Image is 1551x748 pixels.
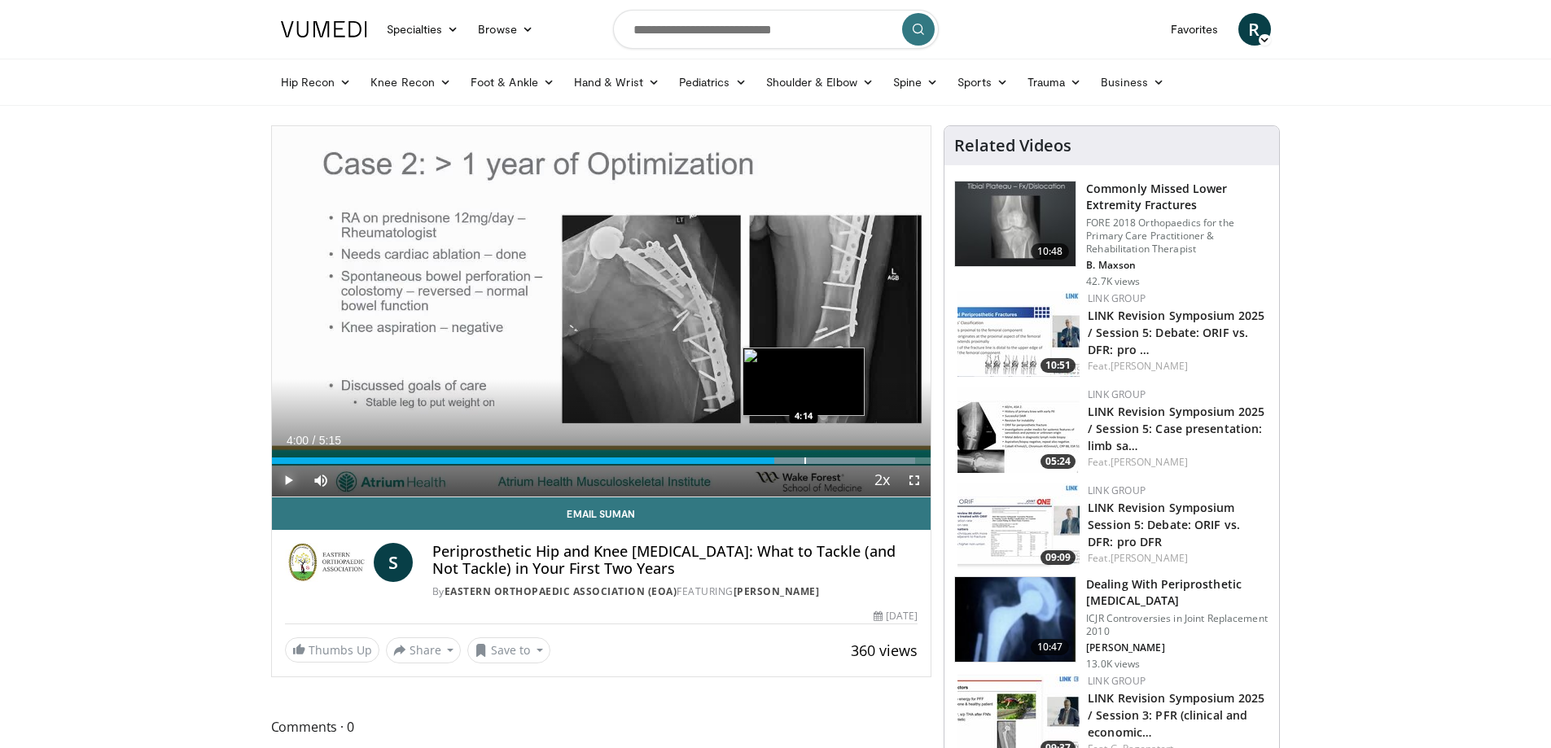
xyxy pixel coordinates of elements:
[1091,66,1174,98] a: Business
[957,483,1080,569] img: 73e915c3-eaa4-4f2f-b2b0-686299c5de92.150x105_q85_crop-smart_upscale.jpg
[461,66,564,98] a: Foot & Ankle
[1088,500,1240,549] a: LINK Revision Symposium Session 5: Debate: ORIF vs. DFR: pro DFR
[467,637,550,663] button: Save to
[1088,387,1146,401] a: LINK Group
[377,13,469,46] a: Specialties
[386,637,462,663] button: Share
[1088,455,1266,470] div: Feat.
[1041,358,1076,373] span: 10:51
[1031,243,1070,260] span: 10:48
[1088,359,1266,374] div: Feat.
[954,576,1269,671] a: 10:47 Dealing With Periprosthetic [MEDICAL_DATA] ICJR Controversies in Joint Replacement 2010 [PE...
[432,584,918,599] div: By FEATURING
[898,464,931,496] button: Fullscreen
[1086,576,1269,609] h3: Dealing With Periprosthetic [MEDICAL_DATA]
[1088,483,1146,497] a: LINK Group
[319,434,341,447] span: 5:15
[743,348,865,416] img: image.jpeg
[281,21,367,37] img: VuMedi Logo
[271,716,932,737] span: Comments 0
[1086,181,1269,213] h3: Commonly Missed Lower Extremity Fractures
[613,10,939,49] input: Search topics, interventions
[756,66,883,98] a: Shoulder & Elbow
[948,66,1018,98] a: Sports
[957,291,1080,377] a: 10:51
[272,497,931,530] a: Email Suman
[1088,551,1266,566] div: Feat.
[1086,275,1140,288] p: 42.7K views
[468,13,543,46] a: Browse
[957,291,1080,377] img: 396c6a47-3b7d-4d3c-a899-9817386b0f12.150x105_q85_crop-smart_upscale.jpg
[272,464,305,496] button: Play
[1111,551,1188,565] a: [PERSON_NAME]
[1086,658,1140,671] p: 13.0K views
[1088,291,1146,305] a: LINK Group
[1088,674,1146,688] a: LINK Group
[1086,259,1269,272] p: B. Maxson
[272,457,931,464] div: Progress Bar
[955,182,1076,266] img: 4aa379b6-386c-4fb5-93ee-de5617843a87.150x105_q85_crop-smart_upscale.jpg
[1086,612,1269,638] p: ICJR Controversies in Joint Replacement 2010
[313,434,316,447] span: /
[957,387,1080,473] img: 1abc8f85-94d1-4a82-af5d-eafa9bee419a.150x105_q85_crop-smart_upscale.jpg
[1088,404,1264,453] a: LINK Revision Symposium 2025 / Session 5: Case presentation: limb sa…
[287,434,309,447] span: 4:00
[272,126,931,497] video-js: Video Player
[883,66,948,98] a: Spine
[285,637,379,663] a: Thumbs Up
[564,66,669,98] a: Hand & Wrist
[285,543,367,582] img: Eastern Orthopaedic Association (EOA)
[374,543,413,582] a: S
[957,483,1080,569] a: 09:09
[874,609,918,623] div: [DATE]
[734,584,820,598] a: [PERSON_NAME]
[1088,690,1264,740] a: LINK Revision Symposium 2025 / Session 3: PFR (clinical and economic…
[957,387,1080,473] a: 05:24
[1238,13,1271,46] a: R
[955,577,1076,662] img: Screen_shot_2010-09-09_at_1.39.23_PM_2.png.150x105_q85_crop-smart_upscale.jpg
[1086,217,1269,256] p: FORE 2018 Orthopaedics for the Primary Care Practitioner & Rehabilitation Therapist
[669,66,756,98] a: Pediatrics
[361,66,461,98] a: Knee Recon
[1088,308,1264,357] a: LINK Revision Symposium 2025 / Session 5: Debate: ORIF vs. DFR: pro …
[1041,550,1076,565] span: 09:09
[1086,641,1269,654] p: [PERSON_NAME]
[851,641,918,660] span: 360 views
[954,136,1071,155] h4: Related Videos
[1018,66,1092,98] a: Trauma
[1111,359,1188,373] a: [PERSON_NAME]
[445,584,677,598] a: Eastern Orthopaedic Association (EOA)
[1031,639,1070,655] span: 10:47
[1111,455,1188,469] a: [PERSON_NAME]
[271,66,361,98] a: Hip Recon
[1161,13,1229,46] a: Favorites
[432,543,918,578] h4: Periprosthetic Hip and Knee [MEDICAL_DATA]: What to Tackle (and Not Tackle) in Your First Two Years
[865,464,898,496] button: Playback Rate
[954,181,1269,288] a: 10:48 Commonly Missed Lower Extremity Fractures FORE 2018 Orthopaedics for the Primary Care Pract...
[1041,454,1076,469] span: 05:24
[305,464,337,496] button: Mute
